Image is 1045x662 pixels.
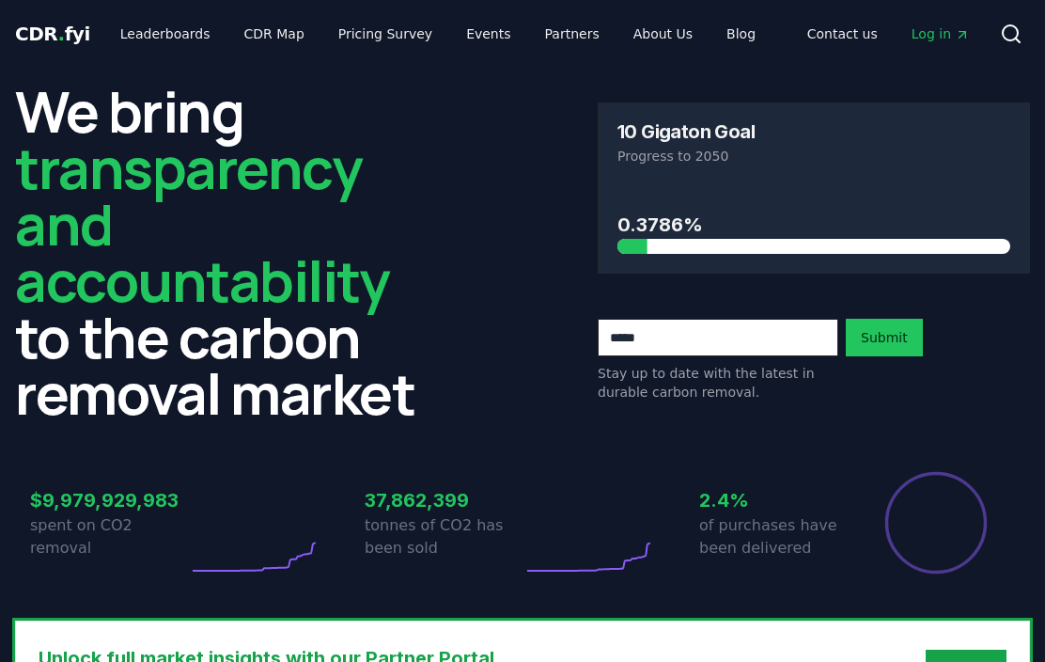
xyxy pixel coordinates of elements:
[699,514,857,560] p: of purchases have been delivered
[105,17,226,51] a: Leaderboards
[617,147,1010,165] p: Progress to 2050
[897,17,985,51] a: Log in
[792,17,893,51] a: Contact us
[365,486,522,514] h3: 37,862,399
[365,514,522,560] p: tonnes of CO2 has been sold
[618,17,708,51] a: About Us
[699,486,857,514] h3: 2.4%
[883,470,989,575] div: Percentage of sales delivered
[15,23,90,45] span: CDR fyi
[323,17,447,51] a: Pricing Survey
[451,17,525,51] a: Events
[105,17,771,51] nav: Main
[15,21,90,47] a: CDR.fyi
[617,211,1010,239] h3: 0.3786%
[15,129,389,319] span: transparency and accountability
[15,83,447,421] h2: We bring to the carbon removal market
[58,23,65,45] span: .
[30,486,188,514] h3: $9,979,929,983
[912,24,970,43] span: Log in
[530,17,615,51] a: Partners
[617,122,755,141] h3: 10 Gigaton Goal
[792,17,985,51] nav: Main
[229,17,320,51] a: CDR Map
[711,17,771,51] a: Blog
[30,514,188,560] p: spent on CO2 removal
[846,319,923,356] button: Submit
[598,364,838,402] p: Stay up to date with the latest in durable carbon removal.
